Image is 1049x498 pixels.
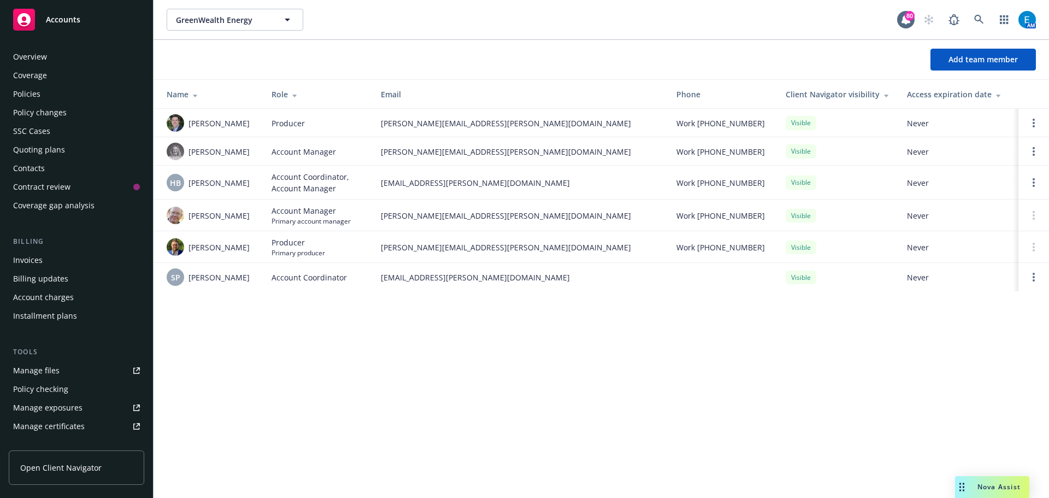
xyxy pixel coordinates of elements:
div: Client Navigator visibility [786,89,889,100]
div: Visible [786,116,816,130]
span: Never [907,242,1010,253]
span: [EMAIL_ADDRESS][PERSON_NAME][DOMAIN_NAME] [381,177,659,189]
span: Work [PHONE_NUMBER] [676,242,765,253]
span: Never [907,210,1010,221]
div: Visible [786,175,816,189]
span: Open Client Navigator [20,462,102,473]
div: Policy checking [13,380,68,398]
span: Primary producer [272,248,325,257]
span: Account Manager [272,205,351,216]
a: SSC Cases [9,122,144,140]
span: Nova Assist [977,482,1021,491]
div: Visible [786,144,816,158]
span: Never [907,146,1010,157]
div: Visible [786,241,816,254]
div: Coverage [13,67,47,84]
a: Policy changes [9,104,144,121]
span: Producer [272,237,325,248]
span: [PERSON_NAME][EMAIL_ADDRESS][PERSON_NAME][DOMAIN_NAME] [381,146,659,157]
div: Overview [13,48,47,66]
div: Role [272,89,363,100]
div: Tools [9,347,144,358]
span: [PERSON_NAME] [188,146,250,157]
span: Account Manager [272,146,336,157]
a: Accounts [9,4,144,35]
div: Name [167,89,254,100]
span: [PERSON_NAME][EMAIL_ADDRESS][PERSON_NAME][DOMAIN_NAME] [381,118,659,129]
a: Manage exposures [9,399,144,417]
div: Manage exposures [13,399,82,417]
div: Billing [9,236,144,247]
span: GreenWealth Energy [176,14,270,26]
span: [EMAIL_ADDRESS][PERSON_NAME][DOMAIN_NAME] [381,272,659,283]
span: SP [171,272,180,283]
div: SSC Cases [13,122,50,140]
span: Work [PHONE_NUMBER] [676,177,765,189]
span: Primary account manager [272,216,351,226]
span: Producer [272,118,305,129]
span: Work [PHONE_NUMBER] [676,146,765,157]
span: Add team member [948,54,1018,65]
img: photo [167,143,184,160]
a: Overview [9,48,144,66]
div: Manage claims [13,436,68,454]
div: Access expiration date [907,89,1010,100]
span: [PERSON_NAME][EMAIL_ADDRESS][PERSON_NAME][DOMAIN_NAME] [381,242,659,253]
div: 80 [905,11,915,21]
a: Billing updates [9,270,144,288]
a: Invoices [9,251,144,269]
div: Contract review [13,178,70,196]
img: photo [1018,11,1036,28]
span: [PERSON_NAME][EMAIL_ADDRESS][PERSON_NAME][DOMAIN_NAME] [381,210,659,221]
div: Manage certificates [13,418,85,435]
span: Accounts [46,15,80,24]
a: Contacts [9,160,144,177]
div: Quoting plans [13,141,65,159]
div: Invoices [13,251,43,269]
div: Coverage gap analysis [13,197,95,214]
div: Policy changes [13,104,67,121]
span: Never [907,272,1010,283]
a: Open options [1027,271,1040,284]
span: [PERSON_NAME] [188,272,250,283]
a: Coverage gap analysis [9,197,144,214]
div: Installment plans [13,307,77,325]
span: [PERSON_NAME] [188,210,250,221]
div: Visible [786,209,816,222]
span: [PERSON_NAME] [188,177,250,189]
a: Open options [1027,116,1040,130]
div: Billing updates [13,270,68,288]
div: Visible [786,271,816,284]
div: Drag to move [955,476,969,498]
div: Policies [13,85,40,103]
div: Phone [676,89,768,100]
button: Nova Assist [955,476,1029,498]
a: Policy checking [9,380,144,398]
a: Start snowing [918,9,940,31]
a: Open options [1027,145,1040,158]
a: Manage certificates [9,418,144,435]
a: Coverage [9,67,144,84]
a: Installment plans [9,307,144,325]
span: Never [907,118,1010,129]
img: photo [167,207,184,224]
a: Account charges [9,289,144,306]
a: Search [968,9,990,31]
button: GreenWealth Energy [167,9,303,31]
a: Switch app [993,9,1015,31]
a: Manage files [9,362,144,379]
span: Account Coordinator [272,272,347,283]
div: Manage files [13,362,60,379]
div: Contacts [13,160,45,177]
span: [PERSON_NAME] [188,118,250,129]
button: Add team member [930,49,1036,71]
img: photo [167,238,184,256]
span: Account Coordinator, Account Manager [272,171,363,194]
span: HB [170,177,181,189]
span: [PERSON_NAME] [188,242,250,253]
a: Policies [9,85,144,103]
span: Work [PHONE_NUMBER] [676,210,765,221]
a: Manage claims [9,436,144,454]
a: Contract review [9,178,144,196]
